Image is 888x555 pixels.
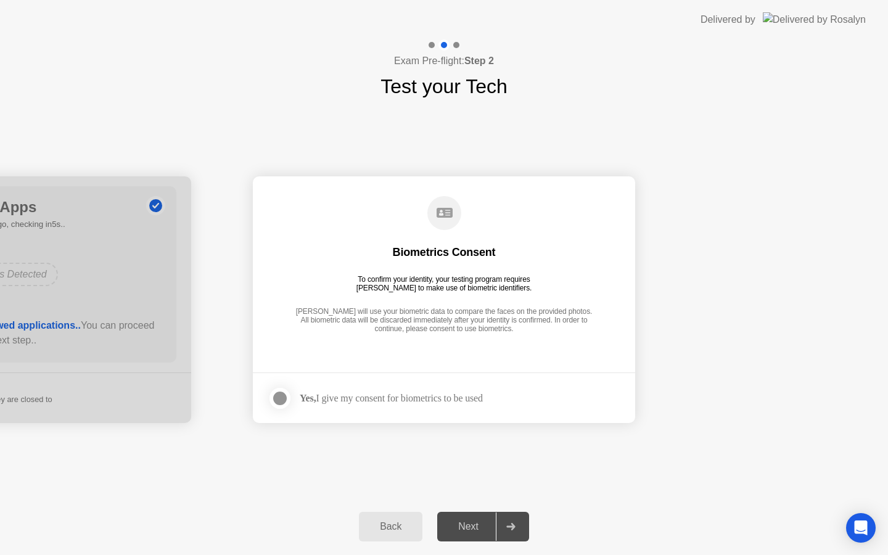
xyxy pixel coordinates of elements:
[300,392,483,404] div: I give my consent for biometrics to be used
[300,393,316,403] strong: Yes,
[437,512,529,541] button: Next
[441,521,496,532] div: Next
[292,307,596,335] div: [PERSON_NAME] will use your biometric data to compare the faces on the provided photos. All biome...
[359,512,422,541] button: Back
[363,521,419,532] div: Back
[846,513,876,543] div: Open Intercom Messenger
[701,12,755,27] div: Delivered by
[464,55,494,66] b: Step 2
[351,275,537,292] div: To confirm your identity, your testing program requires [PERSON_NAME] to make use of biometric id...
[393,245,496,260] div: Biometrics Consent
[380,72,508,101] h1: Test your Tech
[763,12,866,27] img: Delivered by Rosalyn
[394,54,494,68] h4: Exam Pre-flight:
